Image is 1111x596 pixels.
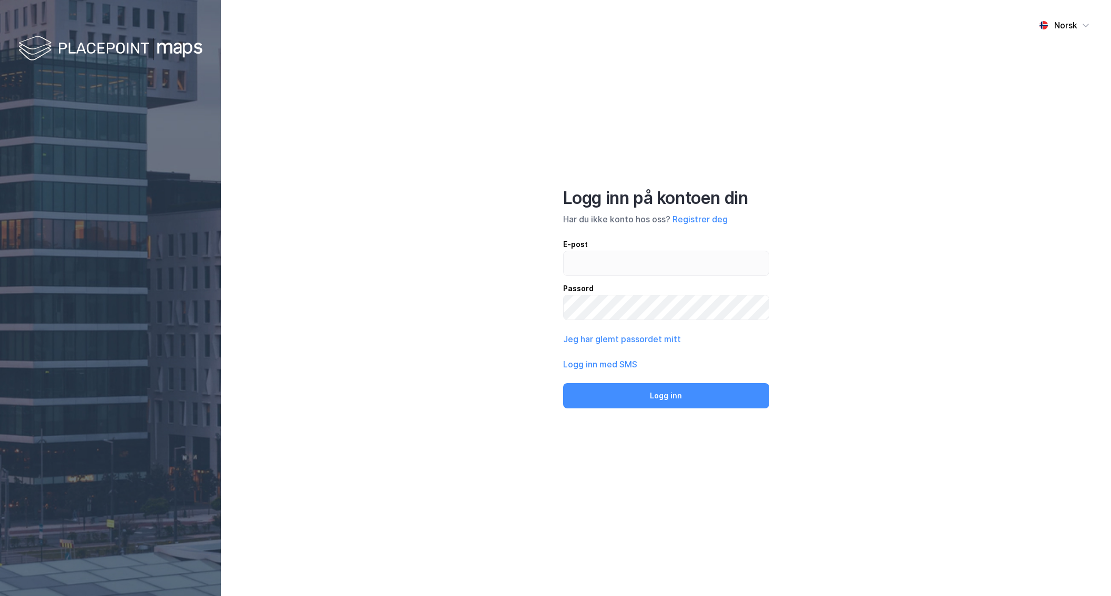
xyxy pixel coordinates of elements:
[563,188,769,209] div: Logg inn på kontoen din
[563,333,681,345] button: Jeg har glemt passordet mitt
[672,213,728,225] button: Registrer deg
[563,383,769,408] button: Logg inn
[563,238,769,251] div: E-post
[18,34,202,65] img: logo-white.f07954bde2210d2a523dddb988cd2aa7.svg
[563,213,769,225] div: Har du ikke konto hos oss?
[563,358,637,371] button: Logg inn med SMS
[1054,19,1077,32] div: Norsk
[563,282,769,295] div: Passord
